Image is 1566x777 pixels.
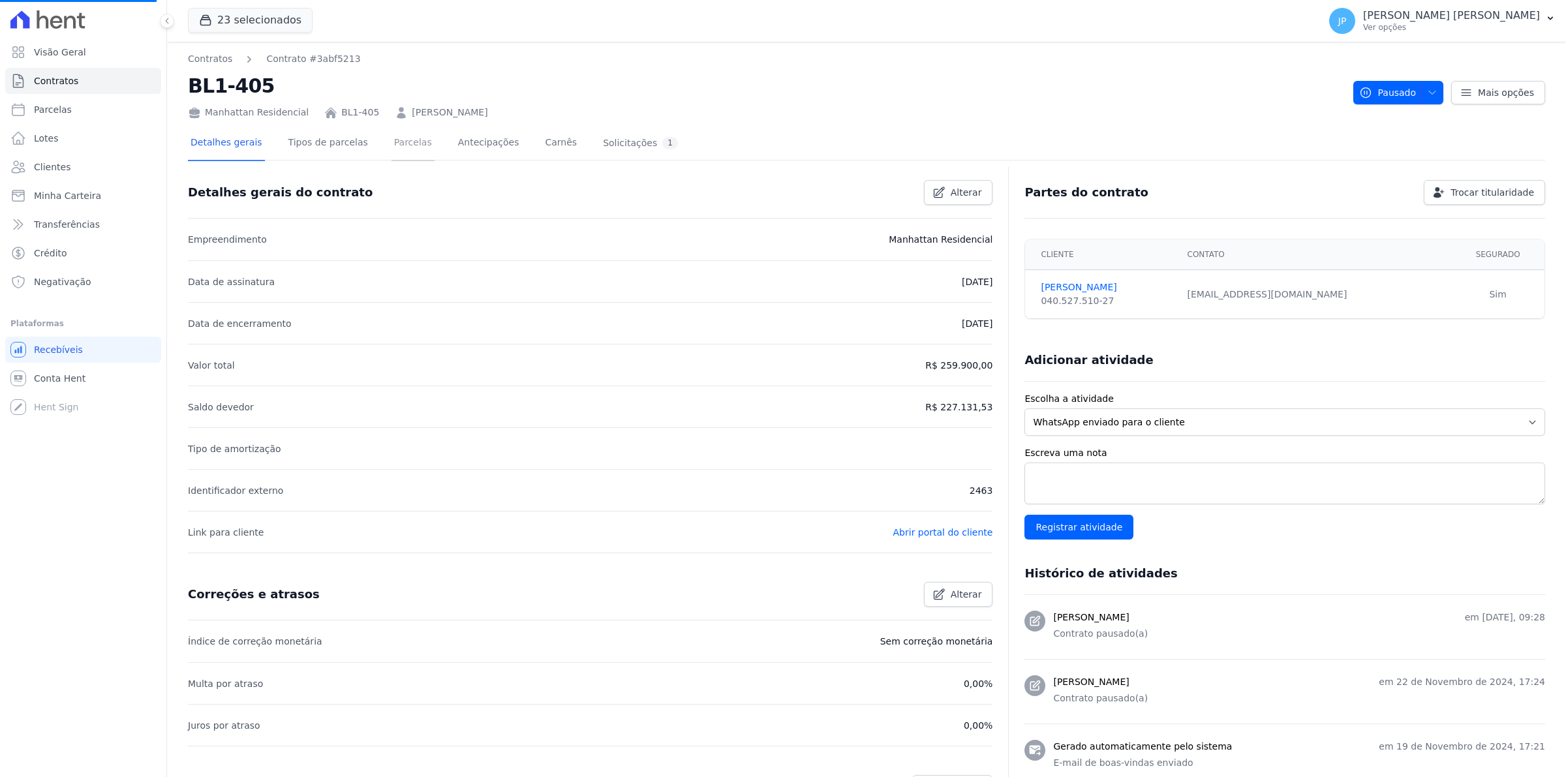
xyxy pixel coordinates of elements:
[1353,81,1443,104] button: Pausado
[188,185,373,200] h3: Detalhes gerais do contrato
[951,186,982,199] span: Alterar
[1053,756,1545,770] p: E-mail de boas-vindas enviado
[964,718,992,733] p: 0,00%
[34,132,59,145] span: Lotes
[34,372,85,385] span: Conta Hent
[1379,675,1545,689] p: em 22 de Novembro de 2024, 17:24
[662,137,678,149] div: 1
[286,127,371,161] a: Tipos de parcelas
[188,71,1343,100] h2: BL1-405
[188,441,281,457] p: Tipo de amortização
[188,399,254,415] p: Saldo devedor
[266,52,360,66] a: Contrato #3abf5213
[1180,239,1452,270] th: Contato
[1053,740,1232,754] h3: Gerado automaticamente pelo sistema
[1024,392,1545,406] label: Escolha a atividade
[1188,288,1444,301] div: [EMAIL_ADDRESS][DOMAIN_NAME]
[924,582,993,607] a: Alterar
[5,269,161,295] a: Negativação
[1379,740,1545,754] p: em 19 de Novembro de 2024, 17:21
[1053,692,1545,705] p: Contrato pausado(a)
[5,183,161,209] a: Minha Carteira
[1363,9,1540,22] p: [PERSON_NAME] [PERSON_NAME]
[34,275,91,288] span: Negativação
[600,127,681,161] a: Solicitações1
[188,106,309,119] div: Manhattan Residencial
[1053,675,1129,689] h3: [PERSON_NAME]
[5,365,161,391] a: Conta Hent
[880,633,993,649] p: Sem correção monetária
[188,676,263,692] p: Multa por atraso
[5,154,161,180] a: Clientes
[34,247,67,260] span: Crédito
[962,316,992,331] p: [DATE]
[391,127,435,161] a: Parcelas
[188,718,260,733] p: Juros por atraso
[188,52,361,66] nav: Breadcrumb
[188,483,283,498] p: Identificador externo
[1338,16,1347,25] span: JP
[5,97,161,123] a: Parcelas
[5,125,161,151] a: Lotes
[1053,611,1129,624] h3: [PERSON_NAME]
[889,232,992,247] p: Manhattan Residencial
[1451,270,1544,319] td: Sim
[34,74,78,87] span: Contratos
[1024,515,1133,540] input: Registrar atividade
[1451,186,1534,199] span: Trocar titularidade
[5,68,161,94] a: Contratos
[188,232,267,247] p: Empreendimento
[1451,81,1545,104] a: Mais opções
[188,8,313,33] button: 23 selecionados
[970,483,993,498] p: 2463
[5,39,161,65] a: Visão Geral
[34,160,70,174] span: Clientes
[188,587,320,602] h3: Correções e atrasos
[893,527,993,538] a: Abrir portal do cliente
[341,106,379,119] a: BL1-405
[1478,86,1534,99] span: Mais opções
[188,358,235,373] p: Valor total
[34,189,101,202] span: Minha Carteira
[5,211,161,237] a: Transferências
[188,52,232,66] a: Contratos
[964,676,992,692] p: 0,00%
[1024,566,1177,581] h3: Histórico de atividades
[1359,81,1416,104] span: Pausado
[925,358,992,373] p: R$ 259.900,00
[188,316,292,331] p: Data de encerramento
[34,218,100,231] span: Transferências
[188,633,322,649] p: Índice de correção monetária
[412,106,487,119] a: [PERSON_NAME]
[542,127,579,161] a: Carnês
[455,127,522,161] a: Antecipações
[1465,611,1545,624] p: em [DATE], 09:28
[603,137,678,149] div: Solicitações
[34,103,72,116] span: Parcelas
[962,274,992,290] p: [DATE]
[188,274,275,290] p: Data de assinatura
[188,52,1343,66] nav: Breadcrumb
[925,399,992,415] p: R$ 227.131,53
[10,316,156,331] div: Plataformas
[1319,3,1566,39] button: JP [PERSON_NAME] [PERSON_NAME] Ver opções
[1041,294,1171,308] div: 040.527.510-27
[188,525,264,540] p: Link para cliente
[1024,185,1148,200] h3: Partes do contrato
[951,588,982,601] span: Alterar
[5,337,161,363] a: Recebíveis
[924,180,993,205] a: Alterar
[1041,281,1171,294] a: [PERSON_NAME]
[1363,22,1540,33] p: Ver opções
[1024,446,1545,460] label: Escreva uma nota
[5,240,161,266] a: Crédito
[34,46,86,59] span: Visão Geral
[1053,627,1545,641] p: Contrato pausado(a)
[1424,180,1545,205] a: Trocar titularidade
[1024,352,1153,368] h3: Adicionar atividade
[34,343,83,356] span: Recebíveis
[1025,239,1179,270] th: Cliente
[188,127,265,161] a: Detalhes gerais
[1451,239,1544,270] th: Segurado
